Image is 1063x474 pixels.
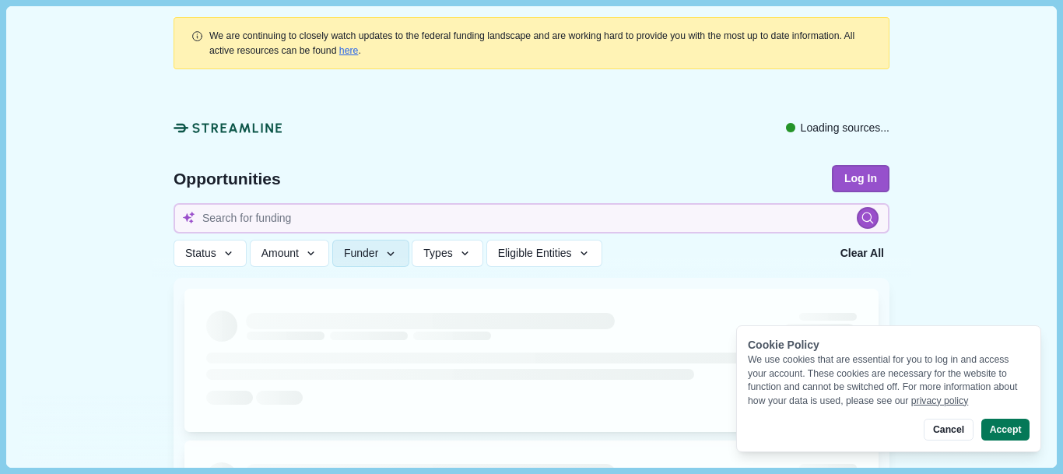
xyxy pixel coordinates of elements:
[174,240,247,267] button: Status
[174,170,281,187] span: Opportunities
[209,29,872,58] div: .
[835,240,889,267] button: Clear All
[412,240,483,267] button: Types
[801,120,889,136] span: Loading sources...
[924,419,973,441] button: Cancel
[344,247,378,260] span: Funder
[261,247,299,260] span: Amount
[423,247,452,260] span: Types
[185,247,216,260] span: Status
[209,30,854,55] span: We are continuing to closely watch updates to the federal funding landscape and are working hard ...
[332,240,409,267] button: Funder
[911,395,969,406] a: privacy policy
[748,339,819,351] span: Cookie Policy
[748,353,1030,408] div: We use cookies that are essential for you to log in and access your account. These cookies are ne...
[498,247,572,260] span: Eligible Entities
[339,45,359,56] a: here
[250,240,330,267] button: Amount
[174,203,889,233] input: Search for funding
[486,240,602,267] button: Eligible Entities
[832,165,889,192] button: Log In
[981,419,1030,441] button: Accept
